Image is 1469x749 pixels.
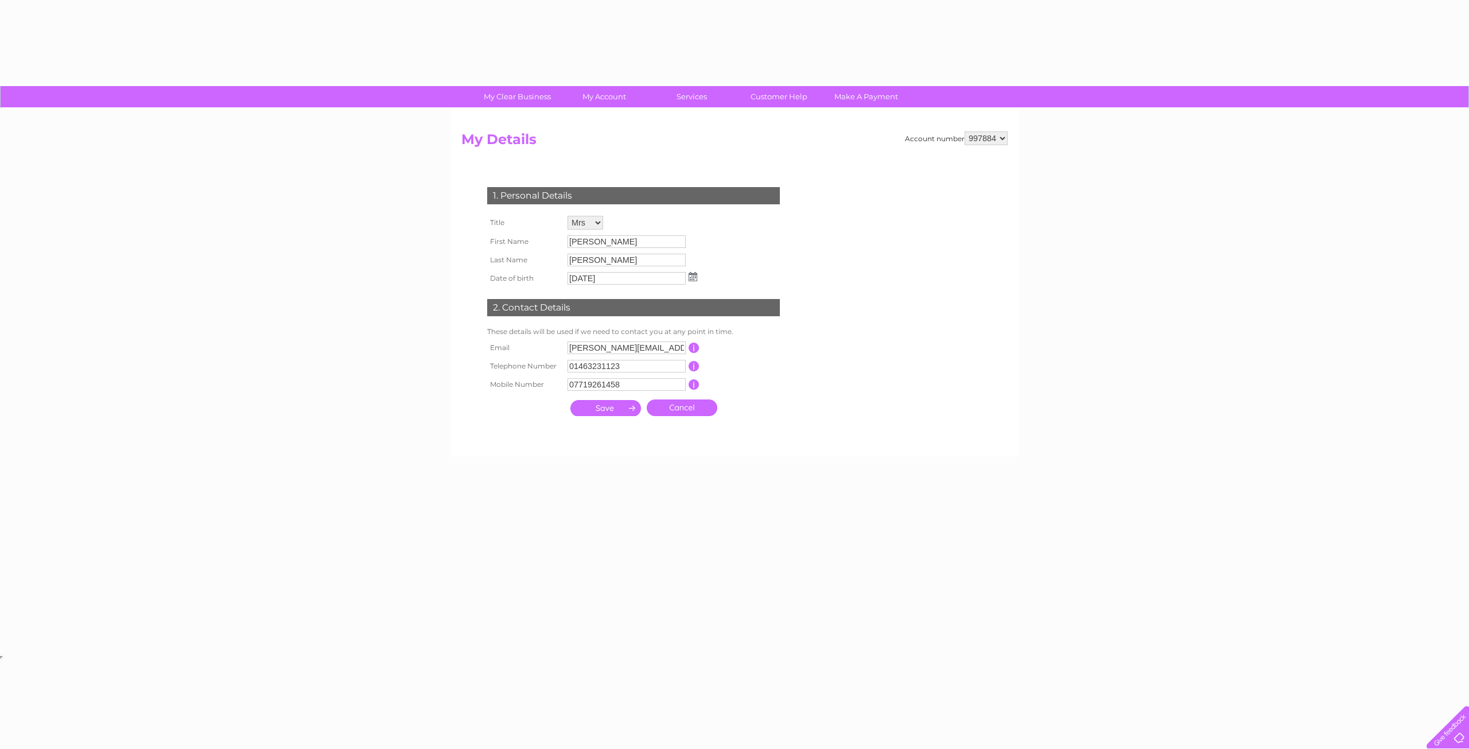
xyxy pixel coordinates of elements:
[484,232,565,251] th: First Name
[689,272,697,281] img: ...
[470,86,565,107] a: My Clear Business
[732,86,826,107] a: Customer Help
[484,339,565,357] th: Email
[570,400,641,416] input: Submit
[487,299,780,316] div: 2. Contact Details
[484,325,783,339] td: These details will be used if we need to contact you at any point in time.
[461,131,1008,153] h2: My Details
[819,86,914,107] a: Make A Payment
[644,86,739,107] a: Services
[689,379,699,390] input: Information
[557,86,652,107] a: My Account
[484,375,565,394] th: Mobile Number
[484,251,565,269] th: Last Name
[689,361,699,371] input: Information
[484,269,565,288] th: Date of birth
[487,187,780,204] div: 1. Personal Details
[484,357,565,375] th: Telephone Number
[484,213,565,232] th: Title
[647,399,717,416] a: Cancel
[689,343,699,353] input: Information
[905,131,1008,145] div: Account number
